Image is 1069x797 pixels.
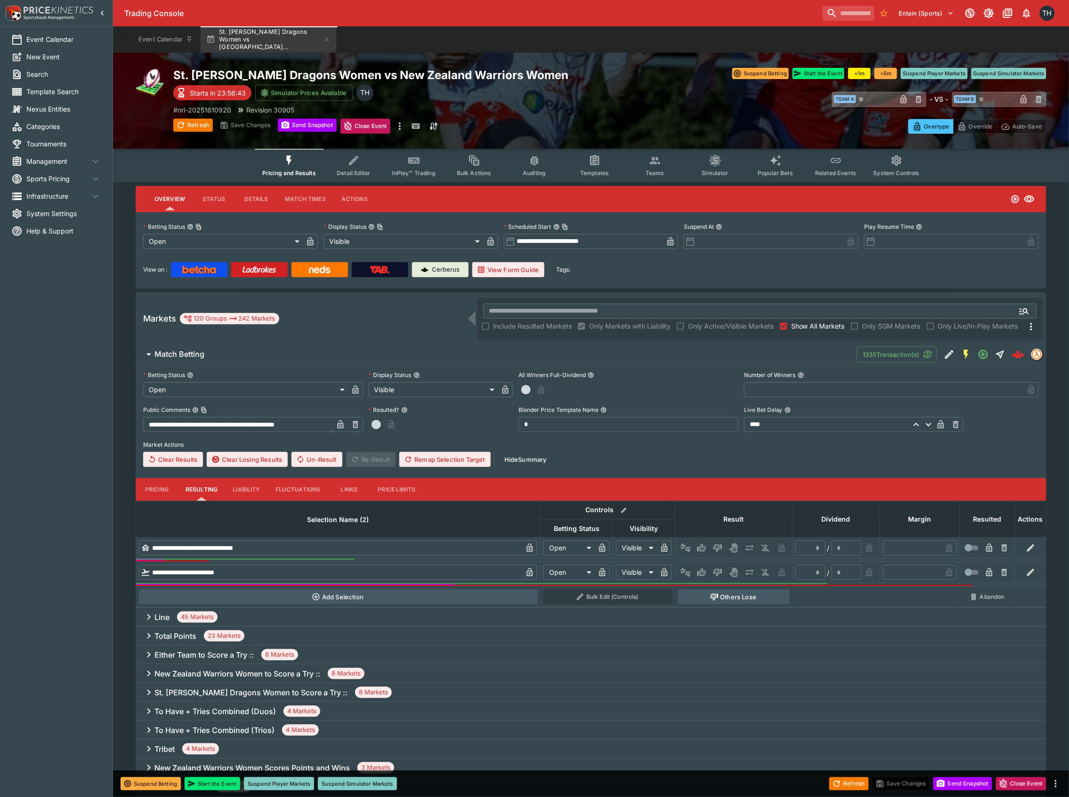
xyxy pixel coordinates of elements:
[26,209,101,218] span: System Settings
[262,169,316,177] span: Pricing and Results
[1012,348,1025,361] div: ae7bbcf9-6b93-47d7-be91-626bb5212e83
[154,707,276,716] h6: To Have + Tries Combined (Duos)
[133,26,199,53] button: Event Calendar
[154,631,196,641] h6: Total Points
[143,371,185,379] p: Betting Status
[182,266,216,274] img: Betcha
[678,565,693,580] button: Not Set
[244,777,314,790] button: Suspend Player Markets
[726,565,741,580] button: Void
[377,224,383,230] button: Copy To Clipboard
[143,406,190,414] p: Public Comments
[24,7,93,14] img: PriceKinetics
[193,188,235,210] button: Status
[371,478,423,501] button: Price Limits
[154,669,320,679] h6: New Zealand Warriors Women to Score a Try ::
[173,68,610,82] h2: Copy To Clipboard
[328,478,371,501] button: Links
[26,121,101,131] span: Categories
[864,223,914,231] p: Play Resume Time
[953,119,997,134] button: Override
[710,540,725,555] button: Lose
[392,169,436,177] span: InPlay™ Trading
[1012,348,1025,361] img: logo-cerberus--red.svg
[346,452,396,467] span: Re-Result
[543,523,610,534] span: Betting Status
[848,68,871,79] button: +1m
[1037,3,1058,24] button: Todd Henderson
[297,514,380,525] span: Selection Name (2)
[823,6,875,21] input: search
[204,631,244,641] span: 23 Markets
[154,725,275,735] h6: To Have + Tries Combined (Trios)
[318,777,397,790] button: Suspend Simulator Markets
[978,349,989,360] svg: Open
[857,346,937,362] button: 1335Transaction(s)
[26,226,101,236] span: Help & Support
[499,452,552,467] button: HideSummary
[121,777,181,790] button: Suspend Betting
[543,540,595,555] div: Open
[154,744,175,754] h6: Tribet
[413,372,420,378] button: Display Status
[26,174,90,184] span: Sports Pricing
[556,262,570,277] label: Tags:
[173,119,213,132] button: Refresh
[187,224,194,230] button: Betting StatusCopy To Clipboard
[1011,194,1020,204] svg: Open
[369,371,412,379] p: Display Status
[143,223,185,231] p: Betting Status
[901,68,967,79] button: Suspend Player Markets
[324,234,483,249] div: Visible
[908,119,954,134] button: Overtype
[154,650,254,660] h6: Either Team to Score a Try ::
[791,321,845,331] span: Show All Markets
[201,26,336,53] button: St. [PERSON_NAME] Dragons Women vs [GEOGRAPHIC_DATA]...
[1032,349,1042,360] img: tradingmodel
[992,346,1009,363] button: Straight
[941,346,958,363] button: Edit Detail
[694,565,709,580] button: Win
[997,119,1046,134] button: Auto-Save
[518,371,586,379] p: All Winners Full-Dividend
[143,452,203,467] button: Clear Results
[1050,778,1061,789] button: more
[26,87,101,97] span: Template Search
[184,313,275,324] div: 120 Groups 242 Markets
[154,349,204,359] h6: Match Betting
[1012,121,1042,131] p: Auto-Save
[292,452,342,467] button: Un-Result
[1015,501,1046,537] th: Actions
[192,407,199,413] button: Public CommentsCopy To Clipboard
[337,169,370,177] span: Detail Editor
[173,105,231,115] p: Copy To Clipboard
[793,68,844,79] button: Start the Event
[1024,193,1035,205] svg: Visible
[190,88,246,98] p: Starts in 23:56:43
[589,321,671,331] span: Only Markets with Liability
[742,540,757,555] button: Push
[177,612,218,622] span: 45 Markets
[829,777,869,790] button: Refresh
[980,5,997,22] button: Toggle light/dark mode
[1026,321,1037,332] svg: More
[24,16,74,20] img: Sportsbook Management
[235,188,277,210] button: Details
[139,589,538,604] button: Add Selection
[744,406,783,414] p: Live Bet Delay
[178,478,225,501] button: Resulting
[1018,5,1035,22] button: Notifications
[154,612,170,622] h6: Line
[143,234,303,249] div: Open
[938,321,1018,331] span: Only Live/In-Play Markets
[893,6,960,21] button: Select Tenant
[201,407,207,413] button: Copy To Clipboard
[678,540,693,555] button: Not Set
[355,688,392,697] span: 8 Markets
[543,565,595,580] div: Open
[136,478,178,501] button: Pricing
[972,68,1047,79] button: Suspend Simulator Markets
[370,266,390,274] img: TabNZ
